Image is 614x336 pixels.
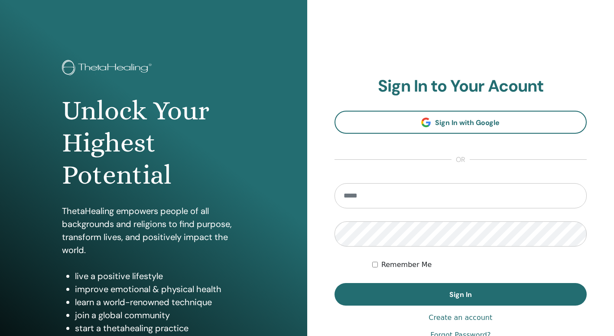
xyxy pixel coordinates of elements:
h2: Sign In to Your Acount [335,76,587,96]
li: live a positive lifestyle [75,270,245,283]
span: or [452,155,470,165]
li: learn a world-renowned technique [75,296,245,309]
a: Sign In with Google [335,111,587,134]
li: improve emotional & physical health [75,283,245,296]
button: Sign In [335,283,587,306]
a: Create an account [429,313,492,323]
span: Sign In [449,290,472,299]
label: Remember Me [381,260,432,270]
div: Keep me authenticated indefinitely or until I manually logout [372,260,587,270]
h1: Unlock Your Highest Potential [62,95,245,191]
span: Sign In with Google [435,118,500,127]
li: start a thetahealing practice [75,322,245,335]
p: ThetaHealing empowers people of all backgrounds and religions to find purpose, transform lives, a... [62,204,245,257]
li: join a global community [75,309,245,322]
